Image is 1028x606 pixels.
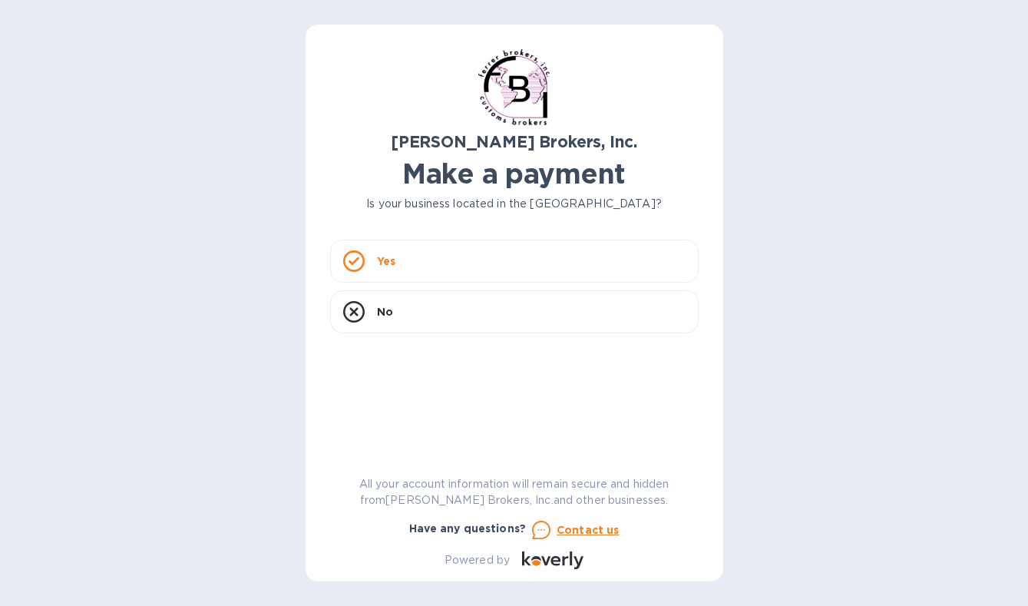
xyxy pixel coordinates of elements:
[330,476,699,508] p: All your account information will remain secure and hidden from [PERSON_NAME] Brokers, Inc. and o...
[391,132,637,151] b: [PERSON_NAME] Brokers, Inc.
[330,157,699,190] h1: Make a payment
[409,522,527,535] b: Have any questions?
[377,304,393,320] p: No
[557,524,620,536] u: Contact us
[377,253,395,269] p: Yes
[330,196,699,212] p: Is your business located in the [GEOGRAPHIC_DATA]?
[445,552,510,568] p: Powered by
